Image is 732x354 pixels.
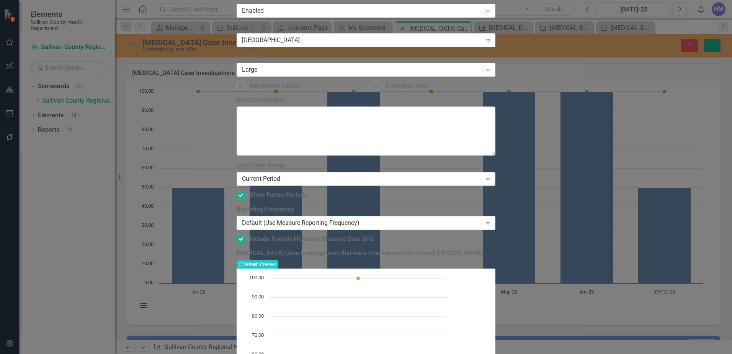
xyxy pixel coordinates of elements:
[242,219,482,228] div: Default (Use Measure Reporting Frequency)
[237,52,496,61] label: Chart Size
[356,277,359,280] g: Target, series 2 of 2. Line with 1 data point.
[237,96,496,105] label: Chart Description
[252,293,264,300] text: 90.00
[237,249,496,256] h3: [MEDICAL_DATA] Case Investigations that were Interviewed and offered [PERSON_NAME]
[356,277,359,280] path: Jul-25, 100. Target.
[250,235,374,244] div: Include Periods Hidden In Measure Data Grid
[237,161,496,170] label: Chart Date Range
[252,312,264,319] text: 80.00
[250,191,307,200] div: Show Future Periods
[385,82,429,90] div: Transpose Axes
[249,274,264,281] text: 100.00
[237,260,278,269] button: Refresh Preview
[242,36,482,44] div: [GEOGRAPHIC_DATA]
[237,205,496,214] label: Reporting Frequency
[237,23,496,31] label: Select Legend Position
[242,175,482,184] div: Current Period
[242,7,482,15] div: Enabled
[252,331,264,338] text: 70.00
[250,82,300,90] div: Interpolate Values
[242,65,482,74] div: Large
